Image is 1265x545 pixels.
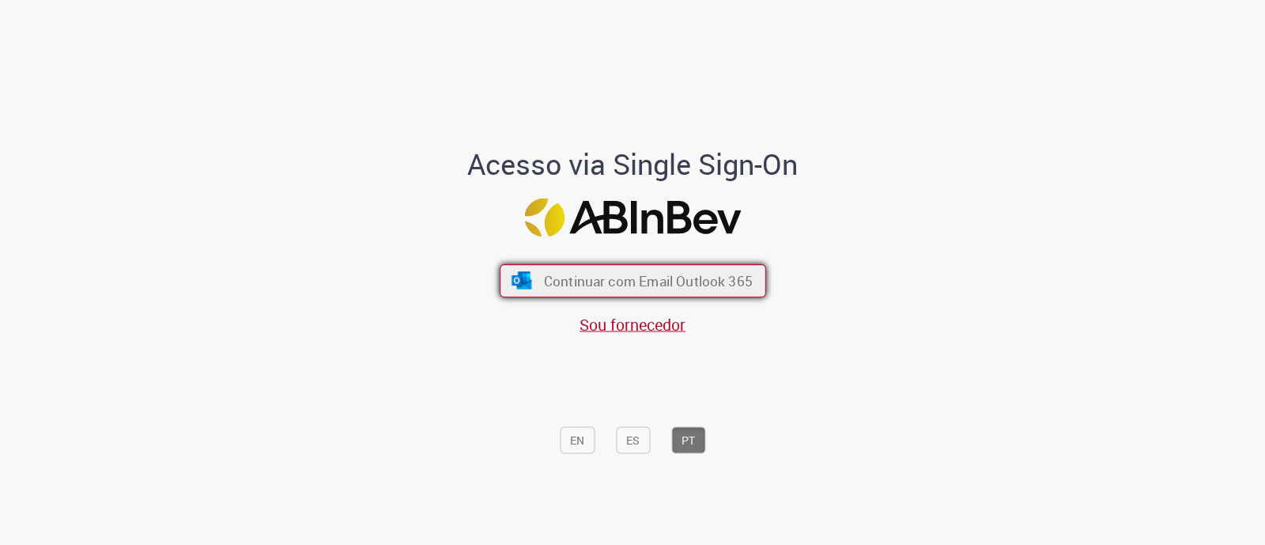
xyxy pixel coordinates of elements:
a: Sou fornecedor [580,314,685,335]
button: ES [616,426,650,453]
span: Continuar com Email Outlook 365 [543,272,752,290]
button: PT [671,426,705,453]
button: ícone Azure/Microsoft 360 Continuar com Email Outlook 365 [500,264,766,297]
img: ícone Azure/Microsoft 360 [510,272,533,290]
img: Logo ABInBev [524,199,741,237]
button: EN [560,426,595,453]
h1: Acesso via Single Sign-On [413,148,852,180]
